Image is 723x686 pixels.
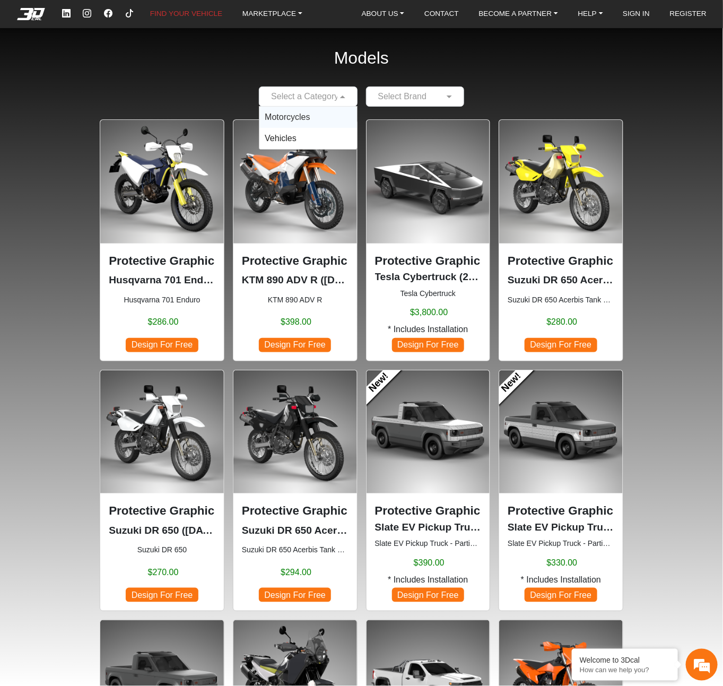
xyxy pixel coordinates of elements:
[109,294,215,306] small: Husqvarna 701 Enduro
[233,120,357,244] img: 890 ADV R null2023-2025
[242,273,349,288] p: KTM 890 ADV R (2023-2025)
[242,523,349,539] p: Suzuki DR 650 Acerbis Tank 6.6 Gl (1996-2024)
[499,119,623,361] div: Suzuki DR 650 Acerbis Tank 5.3 Gl
[109,544,215,555] small: Suzuki DR 650
[233,119,358,361] div: KTM 890 ADV R
[265,112,310,121] span: Motorcycles
[499,120,623,244] img: DR 650Acerbis Tank 5.3 Gl1996-2024
[233,370,357,494] img: DR 650Acerbis Tank 6.6 Gl1996-2024
[334,34,389,82] h2: Models
[574,5,607,23] a: HELP
[525,338,597,352] span: Design For Free
[148,566,179,579] span: $270.00
[259,106,357,150] ng-dropdown-panel: Options List
[100,370,224,494] img: DR 6501996-2024
[580,666,670,674] p: How can we help you?
[366,370,491,612] div: Slate EV Pickup Truck - Partial Wrapping Kit
[525,588,597,602] span: Design For Free
[375,538,482,549] small: Slate EV Pickup Truck - Partial Wrapping Kit
[375,520,482,535] p: Slate EV Pickup Truck Half Top Set (2026)
[367,370,490,494] img: EV Pickup TruckHalf Top Set2026
[100,119,224,361] div: Husqvarna 701 Enduro
[126,338,198,352] span: Design For Free
[375,252,482,270] p: Protective Graphic Kit
[508,502,614,520] p: Protective Graphic Kit
[375,502,482,520] p: Protective Graphic Kit
[508,538,614,549] small: Slate EV Pickup Truck - Partial Wrapping Kit
[109,252,215,270] p: Protective Graphic Kit
[367,120,490,244] img: Cybertrucknull2024
[580,656,670,664] div: Welcome to 3Dcal
[475,5,562,23] a: BECOME A PARTNER
[242,502,349,520] p: Protective Graphic Kit
[619,5,654,23] a: SIGN IN
[521,574,601,586] span: * Includes Installation
[420,5,463,23] a: CONTACT
[410,306,448,319] span: $3,800.00
[358,361,400,404] a: New!
[242,544,349,555] small: Suzuki DR 650 Acerbis Tank 6.6 Gl
[414,557,445,569] span: $390.00
[388,323,468,336] span: * Includes Installation
[109,523,215,539] p: Suzuki DR 650 (1996-2024)
[238,5,307,23] a: MARKETPLACE
[242,252,349,270] p: Protective Graphic Kit
[375,270,482,285] p: Tesla Cybertruck (2024)
[259,338,331,352] span: Design For Free
[508,273,614,288] p: Suzuki DR 650 Acerbis Tank 5.3 Gl (1996-2024)
[508,520,614,535] p: Slate EV Pickup Truck Half Bottom Set (2026)
[499,370,623,494] img: EV Pickup TruckHalf Bottom Set2026
[259,588,331,602] span: Design For Free
[392,588,464,602] span: Design For Free
[547,557,578,569] span: $330.00
[375,288,482,299] small: Tesla Cybertruck
[281,316,311,328] span: $398.00
[508,294,614,306] small: Suzuki DR 650 Acerbis Tank 5.3 Gl
[100,370,224,612] div: Suzuki DR 650
[242,294,349,306] small: KTM 890 ADV R
[499,370,623,612] div: Slate EV Pickup Truck - Partial Wrapping Kit
[666,5,711,23] a: REGISTER
[508,252,614,270] p: Protective Graphic Kit
[100,120,224,244] img: 701 Enduronull2016-2024
[358,5,409,23] a: ABOUT US
[388,574,468,586] span: * Includes Installation
[146,5,227,23] a: FIND YOUR VEHICLE
[547,316,578,328] span: $280.00
[281,566,311,579] span: $294.00
[126,588,198,602] span: Design For Free
[265,134,297,143] span: Vehicles
[233,370,358,612] div: Suzuki DR 650 Acerbis Tank 6.6 Gl
[109,273,215,288] p: Husqvarna 701 Enduro (2016-2024)
[392,338,464,352] span: Design For Free
[109,502,215,520] p: Protective Graphic Kit
[491,361,534,404] a: New!
[366,119,491,361] div: Tesla Cybertruck
[148,316,179,328] span: $286.00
